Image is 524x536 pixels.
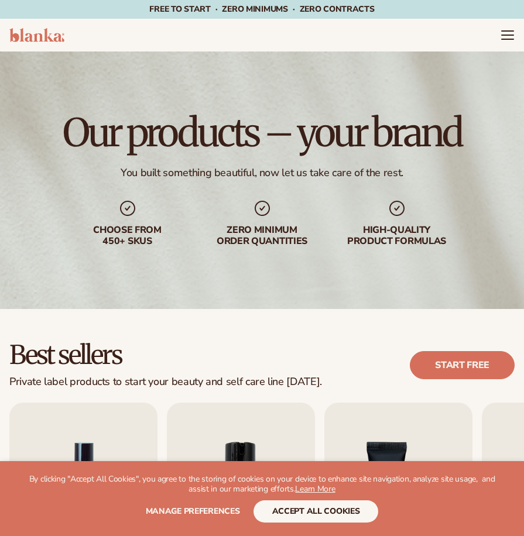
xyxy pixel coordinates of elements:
[69,225,186,247] div: Choose from 450+ Skus
[9,342,322,369] h2: Best sellers
[149,4,374,15] span: Free to start · ZERO minimums · ZERO contracts
[23,475,501,494] p: By clicking "Accept All Cookies", you agree to the storing of cookies on your device to enhance s...
[63,114,461,152] h1: Our products – your brand
[338,225,455,247] div: High-quality product formulas
[121,166,403,180] div: You built something beautiful, now let us take care of the rest.
[254,500,379,523] button: accept all cookies
[9,376,322,389] div: Private label products to start your beauty and self care line [DATE].
[410,351,515,379] a: Start free
[501,28,515,42] summary: Menu
[204,225,321,247] div: Zero minimum order quantities
[295,483,335,494] a: Learn More
[146,500,240,523] button: Manage preferences
[146,506,240,517] span: Manage preferences
[9,28,64,42] img: logo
